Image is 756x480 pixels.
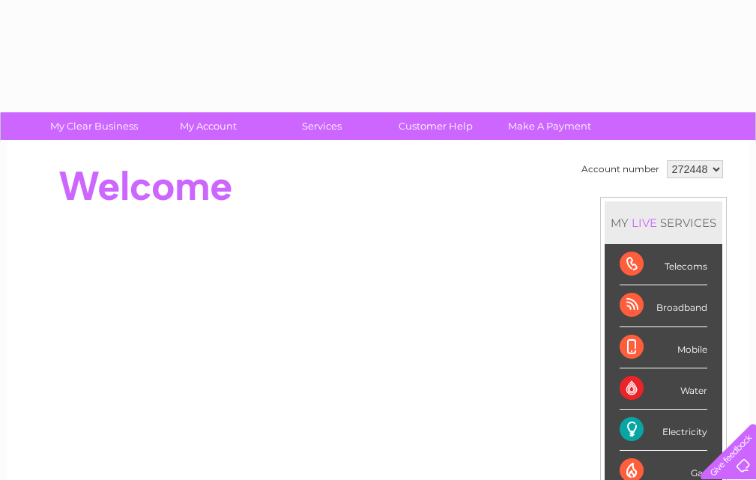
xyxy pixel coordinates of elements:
[620,368,707,410] div: Water
[260,112,384,140] a: Services
[620,244,707,285] div: Telecoms
[629,216,660,230] div: LIVE
[620,327,707,368] div: Mobile
[620,285,707,326] div: Broadband
[32,112,156,140] a: My Clear Business
[578,157,663,182] td: Account number
[146,112,270,140] a: My Account
[374,112,498,140] a: Customer Help
[605,201,722,244] div: MY SERVICES
[620,410,707,451] div: Electricity
[488,112,611,140] a: Make A Payment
